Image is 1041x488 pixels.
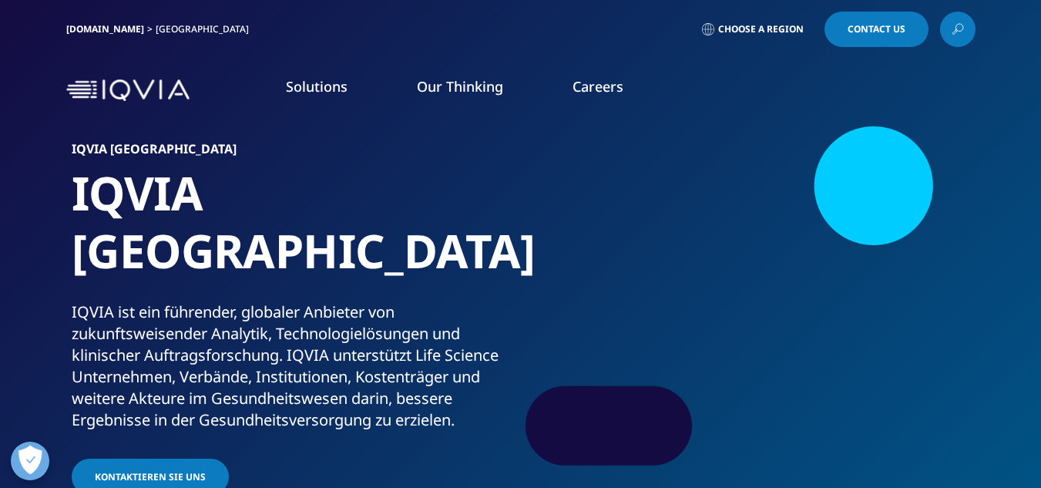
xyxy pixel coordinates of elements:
[72,143,515,164] h6: IQVIA [GEOGRAPHIC_DATA]
[848,25,905,34] span: Contact Us
[72,301,515,431] div: IQVIA ist ein führender, globaler Anbieter von zukunftsweisender Analytik, Technologielösungen un...
[557,143,969,451] img: 877_businesswoman-leading-meeting.jpg
[417,77,503,96] a: Our Thinking
[824,12,929,47] a: Contact Us
[11,442,49,480] button: Open Preferences
[573,77,623,96] a: Careers
[66,22,144,35] a: [DOMAIN_NAME]
[72,164,515,301] h1: IQVIA [GEOGRAPHIC_DATA]
[286,77,348,96] a: Solutions
[156,23,255,35] div: [GEOGRAPHIC_DATA]
[718,23,804,35] span: Choose a Region
[196,54,976,126] nav: Primary
[95,470,206,483] span: Kontaktieren Sie uns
